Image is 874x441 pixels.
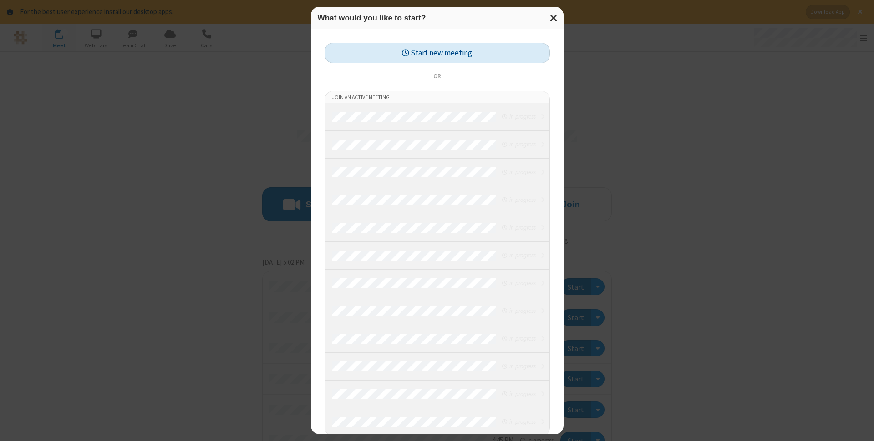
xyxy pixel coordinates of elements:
li: Join an active meeting [325,91,549,103]
h3: What would you like to start? [318,14,557,22]
em: in progress [502,306,535,315]
em: in progress [502,362,535,371]
em: in progress [502,334,535,343]
em: in progress [502,168,535,176]
span: or [430,70,444,83]
em: in progress [502,195,535,204]
em: in progress [502,112,535,121]
em: in progress [502,279,535,287]
em: in progress [502,390,535,398]
em: in progress [502,140,535,149]
em: in progress [502,251,535,260]
button: Close modal [544,7,564,29]
em: in progress [502,417,535,426]
em: in progress [502,223,535,232]
button: Start new meeting [325,43,550,63]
